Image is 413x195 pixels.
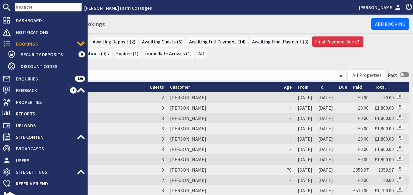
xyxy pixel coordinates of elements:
[78,51,85,57] span: 9
[389,174,407,192] iframe: Toggle Customer Support
[371,18,409,30] a: Add Booking
[295,165,315,175] td: [DATE]
[315,123,336,134] td: [DATE]
[375,115,394,121] a: £1,800.00
[70,87,77,93] span: 1
[383,94,394,101] a: £0.00
[186,36,248,47] a: Awaiting Full Payment (14)
[7,61,85,71] a: Discount Codes
[249,36,311,47] a: Awaiting Final Payment (3)
[397,146,403,152] img: Referer: Langley Farm Cottages
[11,132,77,142] span: Site Content
[358,136,369,142] a: £0.00
[397,115,403,121] img: Referer: Langley Farm Cottages
[2,132,85,142] a: Site Content
[388,71,397,79] div: Past
[15,3,82,12] input: SEARCH
[281,103,295,113] td: -
[2,39,85,49] a: Bookings
[348,69,387,81] div: Combobox
[375,105,394,111] a: £1,800.00
[295,103,315,113] td: [DATE]
[318,84,324,90] a: To
[161,146,164,152] span: 3
[150,84,164,90] a: Guests
[315,103,336,113] td: [DATE]
[315,165,336,175] td: [DATE]
[11,85,70,95] span: Feedback
[161,177,164,183] span: 2
[167,113,281,123] td: [PERSON_NAME]
[281,92,295,103] td: -
[167,134,281,144] td: [PERSON_NAME]
[397,136,403,142] img: Referer: Langley Farm Cottages
[359,4,402,11] a: [PERSON_NAME]
[161,187,164,193] span: 3
[16,50,78,59] span: Security Deposits
[2,15,85,25] a: Dashboard
[2,97,85,107] a: Properties
[167,144,281,154] td: [PERSON_NAME]
[358,94,369,101] a: £0.00
[196,48,207,59] a: All
[295,175,315,185] td: [DATE]
[161,125,164,132] span: 3
[358,146,369,152] a: £0.00
[11,156,85,165] span: Users
[11,97,85,107] span: Properties
[378,167,394,173] a: £359.97
[161,115,164,121] span: 3
[353,84,362,90] a: Paid
[383,177,394,183] a: £0.00
[167,165,281,175] td: [PERSON_NAME]
[375,156,394,162] a: £1,800.00
[7,50,85,59] a: Security Deposits 9
[358,177,369,183] a: £0.00
[142,48,194,59] a: Immediate Arrivals (1)
[358,125,369,132] a: £0.00
[315,144,336,154] td: [DATE]
[281,134,295,144] td: -
[397,94,403,100] img: Referer: Langley Farm Cottages
[281,144,295,154] td: -
[358,105,369,111] a: £0.00
[161,136,164,142] span: 3
[336,82,350,92] th: Due
[353,187,369,193] a: £510.00
[90,36,138,47] a: Awaiting Deposit (2)
[315,113,336,123] td: [DATE]
[11,27,85,37] span: Notifications
[84,5,152,11] a: [PERSON_NAME] Farm Cottages
[375,84,386,90] a: Total
[11,74,75,84] span: Enquiries
[295,92,315,103] td: [DATE]
[353,167,369,173] a: £359.97
[397,125,403,131] img: Referer: Langley Farm Cottages
[315,92,336,103] td: [DATE]
[375,136,394,142] a: £1,800.00
[295,113,315,123] td: [DATE]
[11,167,77,177] span: Site Settings
[11,109,85,118] span: Reports
[2,74,85,84] a: Enquiries 129
[161,105,164,111] span: 3
[167,175,281,185] td: [PERSON_NAME]
[11,121,85,130] span: Uploads
[295,154,315,165] td: [DATE]
[11,15,85,25] span: Dashboard
[312,36,363,47] a: Final Payment Due (2)
[295,144,315,154] td: [DATE]
[2,109,85,118] a: Reports
[281,154,295,165] td: -
[2,27,85,37] a: Notifications
[18,69,336,81] input: Search...
[358,156,369,162] a: £0.00
[68,48,112,59] a: Cancellations (0)
[2,167,85,177] a: Site Settings
[397,167,403,173] img: Referer: Langley Farm Cottages
[295,123,315,134] td: [DATE]
[161,94,164,101] span: 2
[2,156,85,165] a: Users
[375,125,394,132] a: £1,800.00
[315,154,336,165] td: [DATE]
